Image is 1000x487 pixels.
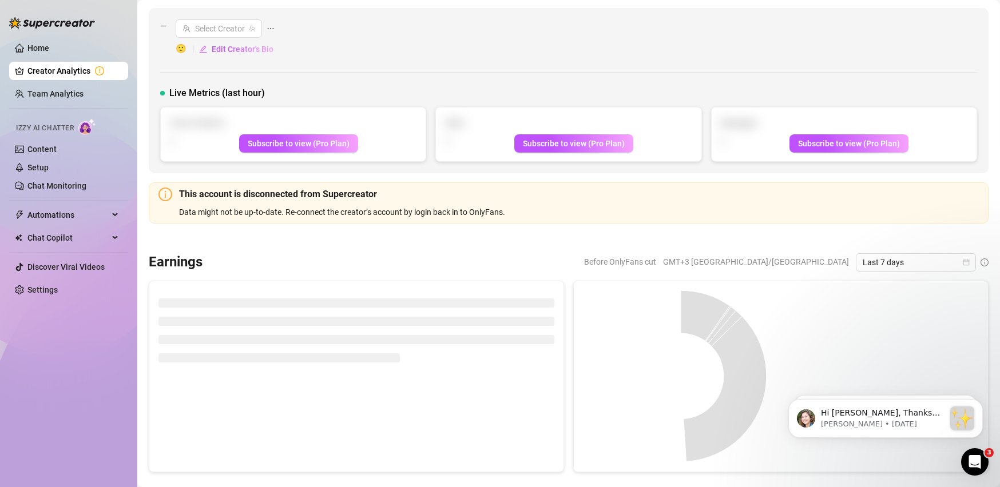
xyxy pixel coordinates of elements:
span: Last 7 days [863,254,969,271]
a: Chat Monitoring [27,181,86,190]
span: Subscribe to view (Pro Plan) [523,139,625,148]
span: Chat Copilot [27,229,109,247]
a: Setup [27,163,49,172]
button: Subscribe to view (Pro Plan) [239,134,358,153]
h3: Earnings [149,253,203,272]
img: Chat Copilot [15,234,22,242]
span: GMT+3 [GEOGRAPHIC_DATA]/[GEOGRAPHIC_DATA] [663,253,849,270]
a: Home [27,43,49,53]
span: info-circle [158,187,172,201]
span: Subscribe to view (Pro Plan) [798,139,900,148]
button: Edit Creator's Bio [199,40,274,58]
span: info-circle [981,258,989,266]
span: ellipsis [267,19,275,38]
span: Edit Creator's Bio [212,45,273,54]
iframe: Intercom notifications message [771,376,1000,456]
button: Subscribe to view (Pro Plan) [514,134,633,153]
span: Live Metrics (last hour) [169,86,265,100]
span: Izzy AI Chatter [16,123,74,134]
span: Subscribe to view (Pro Plan) [248,139,350,148]
a: Discover Viral Videos [27,262,105,272]
span: thunderbolt [15,210,24,219]
span: calendar [963,259,970,266]
a: Content [27,145,57,154]
span: 🙂 [176,42,199,56]
span: edit [199,45,207,53]
span: Before OnlyFans cut [584,253,656,270]
button: Subscribe to view (Pro Plan) [789,134,908,153]
img: logo-BBDzfeDw.svg [9,17,95,29]
div: — [160,19,977,58]
span: 3 [985,448,994,457]
a: Creator Analytics exclamation-circle [27,62,119,80]
iframe: Intercom live chat [961,448,989,476]
img: AI Chatter [78,118,96,135]
span: team [249,25,256,32]
h5: This account is disconnected from Supercreator [179,187,979,201]
a: Settings [27,285,58,294]
span: Automations [27,206,109,224]
div: Data might not be up-to-date. Re-connect the creator’s account by login back in to OnlyFans. [179,206,979,218]
a: Team Analytics [27,89,84,98]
